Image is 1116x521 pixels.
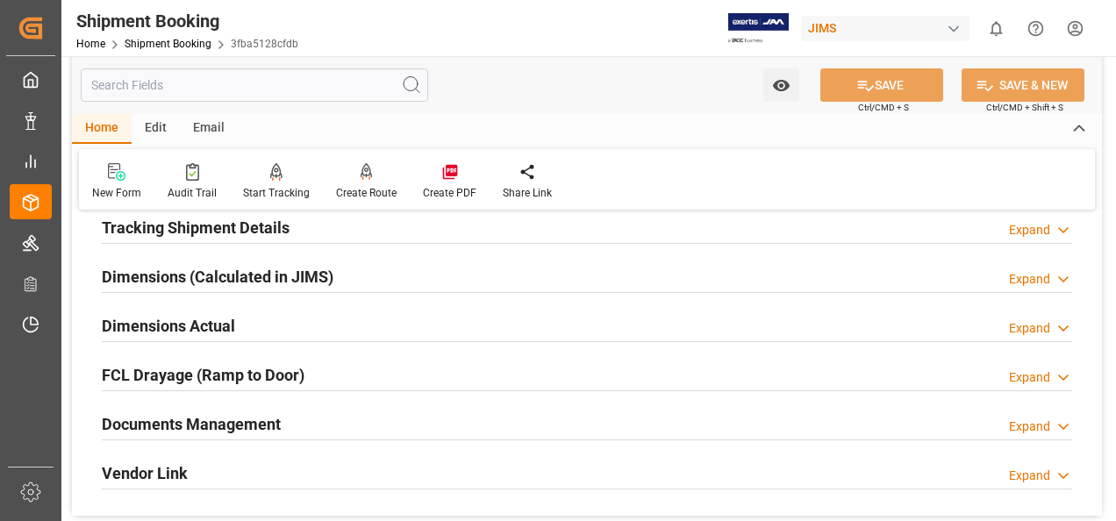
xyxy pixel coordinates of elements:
[962,68,1084,102] button: SAVE & NEW
[1009,270,1050,289] div: Expand
[1009,221,1050,239] div: Expand
[503,185,552,201] div: Share Link
[76,8,298,34] div: Shipment Booking
[801,11,976,45] button: JIMS
[168,185,217,201] div: Audit Trail
[336,185,397,201] div: Create Route
[102,461,188,485] h2: Vendor Link
[728,13,789,44] img: Exertis%20JAM%20-%20Email%20Logo.jpg_1722504956.jpg
[180,114,238,144] div: Email
[243,185,310,201] div: Start Tracking
[102,412,281,436] h2: Documents Management
[132,114,180,144] div: Edit
[81,68,428,102] input: Search Fields
[763,68,799,102] button: open menu
[986,101,1063,114] span: Ctrl/CMD + Shift + S
[858,101,909,114] span: Ctrl/CMD + S
[102,265,333,289] h2: Dimensions (Calculated in JIMS)
[1009,368,1050,387] div: Expand
[976,9,1016,48] button: show 0 new notifications
[1009,467,1050,485] div: Expand
[102,363,304,387] h2: FCL Drayage (Ramp to Door)
[423,185,476,201] div: Create PDF
[102,314,235,338] h2: Dimensions Actual
[76,38,105,50] a: Home
[92,185,141,201] div: New Form
[72,114,132,144] div: Home
[801,16,969,41] div: JIMS
[1009,319,1050,338] div: Expand
[125,38,211,50] a: Shipment Booking
[1009,418,1050,436] div: Expand
[102,216,290,239] h2: Tracking Shipment Details
[820,68,943,102] button: SAVE
[1016,9,1055,48] button: Help Center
